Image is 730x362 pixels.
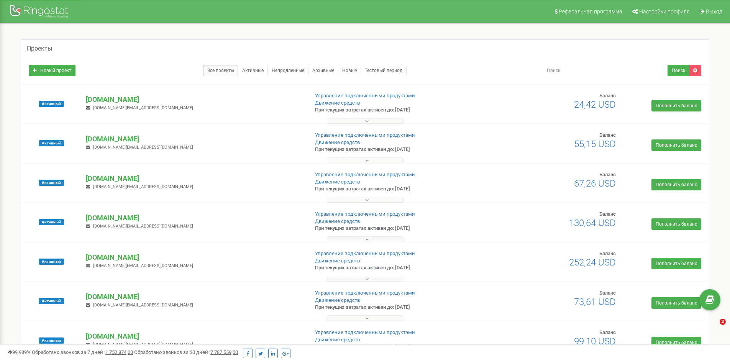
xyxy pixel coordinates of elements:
span: Баланс [599,132,616,138]
span: 252,24 USD [569,257,616,268]
a: Пополнить баланс [651,297,701,309]
a: Движение средств [315,297,360,303]
a: Движение средств [315,179,360,185]
a: Управление подключенными продуктами [315,132,415,138]
h5: Проекты [27,45,52,52]
a: Активные [238,65,268,76]
p: При текущих затратах активен до: [DATE] [315,304,474,311]
a: Новый проект [29,65,75,76]
a: Движение средств [315,337,360,342]
p: При текущих затратах активен до: [DATE] [315,146,474,153]
a: Движение средств [315,139,360,145]
a: Архивные [308,65,338,76]
a: Тестовый период [361,65,407,76]
span: Баланс [599,290,616,296]
a: Все проекты [203,65,238,76]
span: Баланс [599,211,616,217]
a: Управление подключенными продуктами [315,172,415,177]
p: При текущих затратах активен до: [DATE] [315,343,474,351]
a: Движение средств [315,100,360,106]
span: 130,64 USD [569,218,616,228]
p: [DOMAIN_NAME] [86,331,302,341]
p: При текущих затратах активен до: [DATE] [315,185,474,193]
span: [DOMAIN_NAME][EMAIL_ADDRESS][DOMAIN_NAME] [93,145,193,150]
span: 73,61 USD [574,296,616,307]
a: Движение средств [315,258,360,264]
span: Настройки профиля [639,8,690,15]
span: Активный [39,180,64,186]
a: Пополнить баланс [651,337,701,348]
span: Активный [39,298,64,304]
p: [DOMAIN_NAME] [86,95,302,105]
span: 24,42 USD [574,99,616,110]
a: Управление подключенными продуктами [315,251,415,256]
span: [DOMAIN_NAME][EMAIL_ADDRESS][DOMAIN_NAME] [93,263,193,268]
span: [DOMAIN_NAME][EMAIL_ADDRESS][DOMAIN_NAME] [93,224,193,229]
p: [DOMAIN_NAME] [86,134,302,144]
span: [DOMAIN_NAME][EMAIL_ADDRESS][DOMAIN_NAME] [93,303,193,308]
p: [DOMAIN_NAME] [86,252,302,262]
span: 99,10 USD [574,336,616,347]
a: Пополнить баланс [651,139,701,151]
a: Пополнить баланс [651,100,701,111]
span: [DOMAIN_NAME][EMAIL_ADDRESS][DOMAIN_NAME] [93,184,193,189]
span: Баланс [599,329,616,335]
a: Управление подключенными продуктами [315,93,415,98]
input: Поиск [542,65,668,76]
p: При текущих затратах активен до: [DATE] [315,225,474,232]
span: Реферальная программа [559,8,622,15]
a: Непродленные [267,65,308,76]
span: Обработано звонков за 7 дней : [32,349,133,355]
span: Выход [706,8,722,15]
p: [DOMAIN_NAME] [86,174,302,183]
span: 67,26 USD [574,178,616,189]
span: Активный [39,259,64,265]
span: Баланс [599,172,616,177]
a: Новые [338,65,361,76]
a: Пополнить баланс [651,179,701,190]
p: При текущих затратах активен до: [DATE] [315,106,474,114]
p: [DOMAIN_NAME] [86,292,302,302]
span: Баланс [599,251,616,256]
span: Активный [39,219,64,225]
p: При текущих затратах активен до: [DATE] [315,264,474,272]
span: 55,15 USD [574,139,616,149]
iframe: Intercom live chat [704,319,722,337]
a: Пополнить баланс [651,258,701,269]
a: Управление подключенными продуктами [315,329,415,335]
span: Обработано звонков за 30 дней : [134,349,238,355]
span: [DOMAIN_NAME][EMAIL_ADDRESS][DOMAIN_NAME] [93,105,193,110]
p: [DOMAIN_NAME] [86,213,302,223]
span: [DOMAIN_NAME][EMAIL_ADDRESS][DOMAIN_NAME] [93,342,193,347]
button: Поиск [668,65,689,76]
a: Движение средств [315,218,360,224]
span: 99,989% [8,349,31,355]
span: Активный [39,101,64,107]
span: 2 [720,319,726,325]
a: Управление подключенными продуктами [315,290,415,296]
span: Баланс [599,93,616,98]
u: 7 787 559,00 [210,349,238,355]
span: Активный [39,337,64,344]
a: Управление подключенными продуктами [315,211,415,217]
u: 1 752 874,00 [105,349,133,355]
a: Пополнить баланс [651,218,701,230]
span: Активный [39,140,64,146]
